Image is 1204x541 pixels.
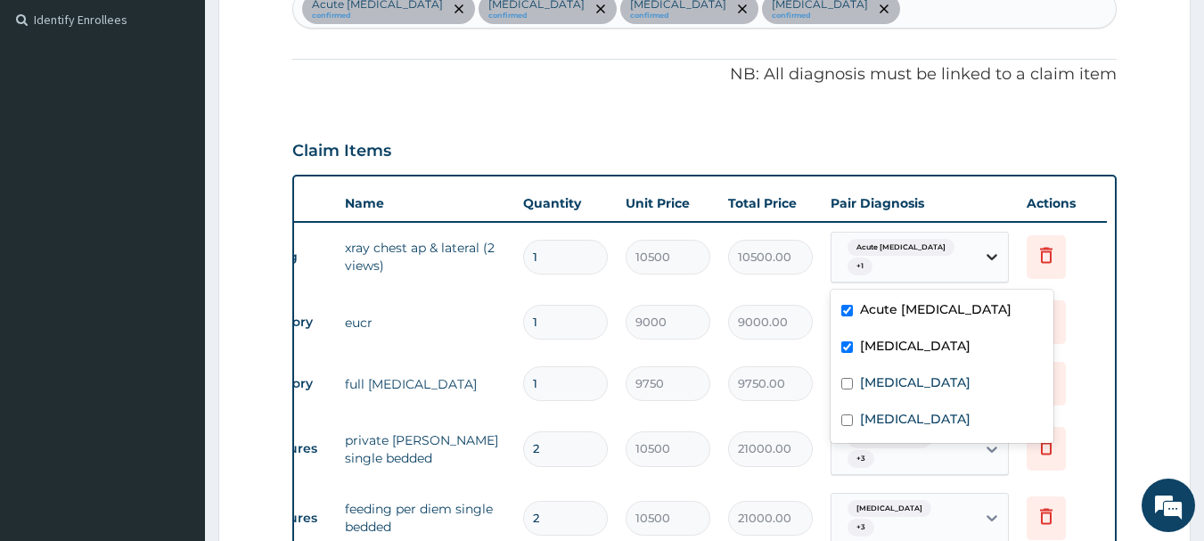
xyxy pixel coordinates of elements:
div: Minimize live chat window [292,9,335,52]
th: Unit Price [617,185,719,221]
span: + 3 [848,450,874,468]
span: remove selection option [876,1,892,17]
small: confirmed [772,12,868,20]
label: [MEDICAL_DATA] [860,410,971,428]
td: full [MEDICAL_DATA] [336,366,514,402]
label: [MEDICAL_DATA] [860,373,971,391]
label: Acute [MEDICAL_DATA] [860,300,1012,318]
span: remove selection option [593,1,609,17]
span: [MEDICAL_DATA] [848,500,931,518]
span: We're online! [103,159,246,339]
p: NB: All diagnosis must be linked to a claim item [292,63,1118,86]
td: eucr [336,305,514,340]
small: confirmed [312,12,443,20]
th: Actions [1018,185,1107,221]
span: + 1 [848,258,872,275]
span: Acute [MEDICAL_DATA] [848,239,954,257]
img: d_794563401_company_1708531726252_794563401 [33,89,72,134]
span: remove selection option [734,1,750,17]
th: Pair Diagnosis [822,185,1018,221]
td: private [PERSON_NAME] single bedded [336,422,514,476]
th: Total Price [719,185,822,221]
th: Name [336,185,514,221]
td: xray chest ap & lateral (2 views) [336,230,514,283]
h3: Claim Items [292,142,391,161]
small: confirmed [630,12,726,20]
small: confirmed [488,12,585,20]
th: Quantity [514,185,617,221]
div: Chat with us now [93,100,299,123]
span: remove selection option [451,1,467,17]
textarea: Type your message and hit 'Enter' [9,356,340,418]
span: + 3 [848,519,874,537]
label: [MEDICAL_DATA] [860,337,971,355]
